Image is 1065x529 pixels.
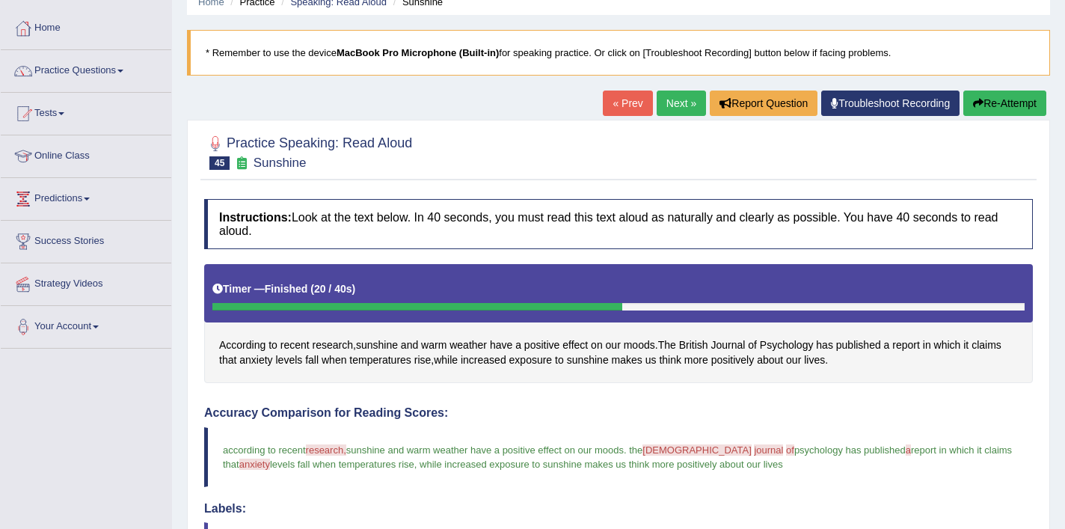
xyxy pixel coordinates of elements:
span: Click to see word definition [760,337,814,353]
span: a [906,444,911,456]
span: Click to see word definition [305,352,319,368]
b: Finished [265,283,308,295]
span: Click to see word definition [567,352,609,368]
a: Success Stories [1,221,171,258]
span: Click to see word definition [884,337,890,353]
h2: Practice Speaking: Read Aloud [204,132,412,170]
span: Click to see word definition [219,352,236,368]
span: Click to see word definition [679,337,708,353]
span: Click to see word definition [658,337,676,353]
a: Next » [657,91,706,116]
span: Click to see word definition [645,352,657,368]
span: Click to see word definition [524,337,559,353]
small: Exam occurring question [233,156,249,171]
span: Click to see word definition [972,337,1001,353]
span: Click to see word definition [414,352,432,368]
b: ( [310,283,314,295]
span: Click to see word definition [606,337,621,353]
b: ) [352,283,356,295]
span: Click to see word definition [349,352,411,368]
a: Your Account [1,306,171,343]
span: Click to see word definition [710,337,745,353]
span: Click to see word definition [562,337,588,353]
a: Strategy Videos [1,263,171,301]
b: 20 / 40s [314,283,352,295]
span: while increased exposure to sunshine makes us think more positively about our lives [420,459,783,470]
span: Click to see word definition [786,352,801,368]
span: Click to see word definition [892,337,920,353]
span: of [786,444,794,456]
span: Click to see word definition [322,352,346,368]
span: Click to see word definition [219,337,266,353]
span: , [414,459,417,470]
a: Practice Questions [1,50,171,88]
a: Home [1,7,171,45]
span: Click to see word definition [711,352,755,368]
span: Click to see word definition [490,337,512,353]
span: Click to see word definition [434,352,458,368]
span: Click to see word definition [963,337,969,353]
span: Click to see word definition [684,352,708,368]
blockquote: * Remember to use the device for speaking practice. Or click on [Troubleshoot Recording] button b... [187,30,1050,76]
span: Click to see word definition [757,352,783,368]
span: Click to see word definition [934,337,961,353]
span: sunshine and warm weather have a positive effect on our moods [346,444,624,456]
span: journal [754,444,783,456]
span: Click to see word definition [591,337,603,353]
span: . [624,444,627,456]
span: levels fall when temperatures rise [270,459,414,470]
button: Report Question [710,91,817,116]
span: Click to see word definition [804,352,825,368]
span: Click to see word definition [421,337,446,353]
span: report in which it claims that [223,444,1015,470]
span: Click to see word definition [449,337,487,353]
div: , . , . [204,264,1033,383]
span: Click to see word definition [401,337,418,353]
span: according to recent [223,444,306,456]
a: Tests [1,93,171,130]
span: Click to see word definition [624,337,655,353]
a: Online Class [1,135,171,173]
small: Sunshine [254,156,307,170]
span: Click to see word definition [836,337,881,353]
span: [DEMOGRAPHIC_DATA] [642,444,751,456]
span: Click to see word definition [313,337,353,353]
button: Re-Attempt [963,91,1046,116]
span: anxiety [239,459,270,470]
span: research, [306,444,346,456]
h4: Accuracy Comparison for Reading Scores: [204,406,1033,420]
h5: Timer — [212,284,355,295]
span: Click to see word definition [612,352,642,368]
span: Click to see word definition [659,352,681,368]
a: Predictions [1,178,171,215]
span: Click to see word definition [515,337,521,353]
span: Click to see word definition [461,352,506,368]
span: Click to see word definition [280,337,310,353]
span: Click to see word definition [239,352,272,368]
h4: Look at the text below. In 40 seconds, you must read this text aloud as naturally and clearly as ... [204,199,1033,249]
span: Click to see word definition [555,352,564,368]
span: Click to see word definition [509,352,553,368]
b: MacBook Pro Microphone (Built-in) [337,47,499,58]
h4: Labels: [204,502,1033,516]
span: Click to see word definition [816,337,833,353]
span: Click to see word definition [923,337,931,353]
a: Troubleshoot Recording [821,91,960,116]
span: 45 [209,156,230,170]
a: « Prev [603,91,652,116]
b: Instructions: [219,211,292,224]
span: the [629,444,642,456]
span: psychology has published [794,444,906,456]
span: Click to see word definition [276,352,303,368]
span: Click to see word definition [748,337,757,353]
span: Click to see word definition [356,337,398,353]
span: Click to see word definition [268,337,277,353]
